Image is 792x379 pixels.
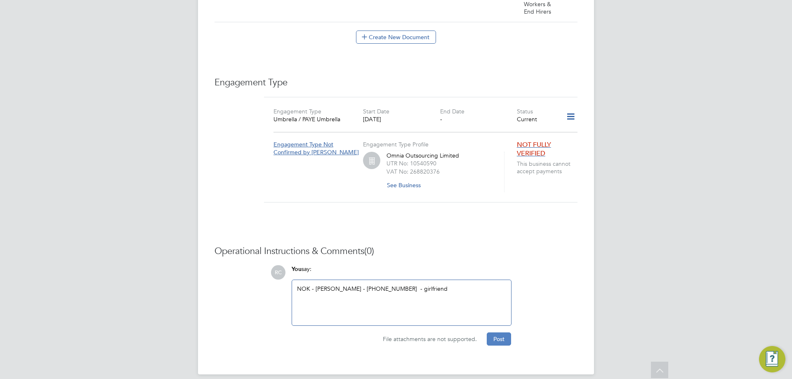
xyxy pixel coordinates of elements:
span: NOT FULLY VERIFIED [517,141,551,158]
label: End Date [440,108,464,115]
div: Umbrella / PAYE Umbrella [273,115,350,123]
button: See Business [387,179,427,192]
h3: Operational Instructions & Comments [214,245,577,257]
h3: Engagement Type [214,77,577,89]
label: Engagement Type [273,108,321,115]
label: Engagement Type Profile [363,141,429,148]
span: You [292,266,302,273]
div: [DATE] [363,115,440,123]
button: Engage Resource Center [759,346,785,372]
div: Omnia Outsourcing Limited [387,152,494,192]
span: File attachments are not supported. [383,335,477,343]
div: say: [292,265,511,280]
div: NOK - [PERSON_NAME] - [PHONE_NUMBER] - girlfriend [297,285,506,320]
label: UTR No: 10540590 [387,160,436,167]
label: VAT No: 268820376 [387,168,440,175]
span: This business cannot accept payments [517,160,581,175]
label: Status [517,108,533,115]
span: Engagement Type Not Confirmed by [PERSON_NAME] [273,141,359,155]
span: (0) [364,245,374,257]
div: - [440,115,517,123]
span: RC [271,265,285,280]
label: Start Date [363,108,389,115]
button: Create New Document [356,31,436,44]
div: Current [517,115,555,123]
button: Post [487,332,511,346]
